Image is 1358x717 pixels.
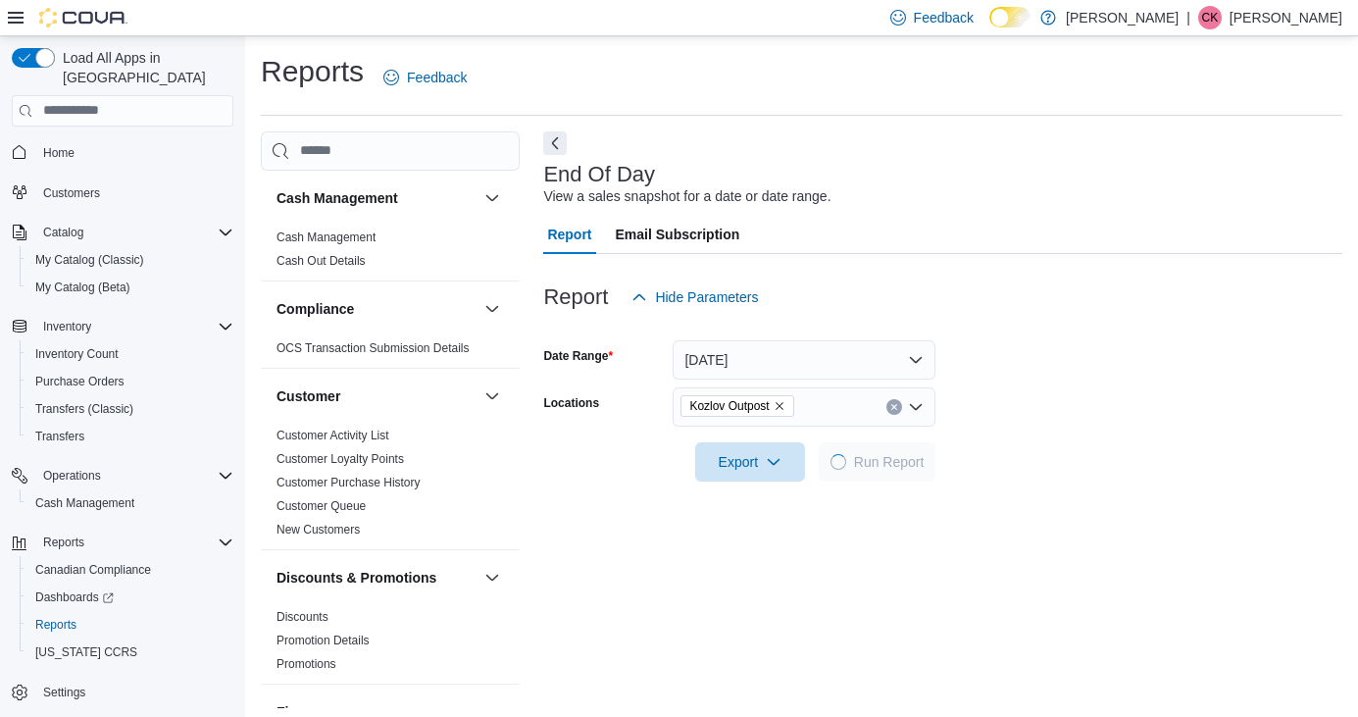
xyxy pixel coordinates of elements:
[277,340,470,356] span: OCS Transaction Submission Details
[35,221,233,244] span: Catalog
[35,681,93,704] a: Settings
[4,313,241,340] button: Inventory
[35,562,151,578] span: Canadian Compliance
[20,246,241,274] button: My Catalog (Classic)
[261,424,520,549] div: Customer
[277,299,354,319] h3: Compliance
[680,395,793,417] span: Kozlov Outpost
[4,219,241,246] button: Catalog
[655,287,758,307] span: Hide Parameters
[20,489,241,517] button: Cash Management
[43,185,100,201] span: Customers
[261,226,520,281] div: Cash Management
[989,27,990,28] span: Dark Mode
[35,280,130,295] span: My Catalog (Beta)
[20,423,241,450] button: Transfers
[43,319,91,334] span: Inventory
[774,400,785,412] button: Remove Kozlov Outpost from selection in this group
[27,276,138,299] a: My Catalog (Beta)
[20,340,241,368] button: Inventory Count
[886,399,902,415] button: Clear input
[828,451,849,473] span: Loading
[376,58,475,97] a: Feedback
[854,452,925,472] span: Run Report
[989,7,1031,27] input: Dark Mode
[624,278,766,317] button: Hide Parameters
[277,657,336,671] a: Promotions
[277,568,477,588] button: Discounts & Promotions
[277,475,421,490] span: Customer Purchase History
[277,299,477,319] button: Compliance
[35,429,84,444] span: Transfers
[27,586,122,609] a: Dashboards
[27,491,142,515] a: Cash Management
[35,531,92,554] button: Reports
[616,215,740,254] span: Email Subscription
[1198,6,1222,29] div: Carson Keddy
[27,276,233,299] span: My Catalog (Beta)
[35,644,137,660] span: [US_STATE] CCRS
[695,442,805,482] button: Export
[20,368,241,395] button: Purchase Orders
[4,678,241,706] button: Settings
[27,425,92,448] a: Transfers
[27,586,233,609] span: Dashboards
[43,145,75,161] span: Home
[20,395,241,423] button: Transfers (Classic)
[35,140,233,165] span: Home
[277,188,477,208] button: Cash Management
[4,462,241,489] button: Operations
[543,285,608,309] h3: Report
[277,253,366,269] span: Cash Out Details
[35,346,119,362] span: Inventory Count
[20,611,241,639] button: Reports
[277,498,366,514] span: Customer Queue
[4,529,241,556] button: Reports
[543,348,613,364] label: Date Range
[55,48,233,87] span: Load All Apps in [GEOGRAPHIC_DATA]
[35,252,144,268] span: My Catalog (Classic)
[277,499,366,513] a: Customer Queue
[277,522,360,538] span: New Customers
[35,464,109,487] button: Operations
[277,452,404,466] a: Customer Loyalty Points
[480,566,504,589] button: Discounts & Promotions
[1202,6,1219,29] span: CK
[819,442,936,482] button: LoadingRun Report
[277,568,436,588] h3: Discounts & Promotions
[27,425,233,448] span: Transfers
[277,386,477,406] button: Customer
[543,395,599,411] label: Locations
[673,340,935,380] button: [DATE]
[480,186,504,210] button: Cash Management
[277,656,336,672] span: Promotions
[914,8,974,27] span: Feedback
[27,397,233,421] span: Transfers (Classic)
[543,163,655,186] h3: End Of Day
[707,442,793,482] span: Export
[27,342,233,366] span: Inventory Count
[35,141,82,165] a: Home
[277,341,470,355] a: OCS Transaction Submission Details
[277,230,376,244] a: Cash Management
[277,254,366,268] a: Cash Out Details
[43,535,84,550] span: Reports
[27,370,233,393] span: Purchase Orders
[277,523,360,537] a: New Customers
[277,386,340,406] h3: Customer
[277,429,389,442] a: Customer Activity List
[543,186,830,207] div: View a sales snapshot for a date or date range.
[277,634,370,647] a: Promotion Details
[27,640,233,664] span: Washington CCRS
[20,639,241,666] button: [US_STATE] CCRS
[277,633,370,648] span: Promotion Details
[43,468,101,484] span: Operations
[20,274,241,301] button: My Catalog (Beta)
[39,8,127,27] img: Cova
[27,248,152,272] a: My Catalog (Classic)
[35,180,233,205] span: Customers
[1066,6,1179,29] p: [PERSON_NAME]
[1230,6,1342,29] p: [PERSON_NAME]
[27,558,159,582] a: Canadian Compliance
[20,556,241,584] button: Canadian Compliance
